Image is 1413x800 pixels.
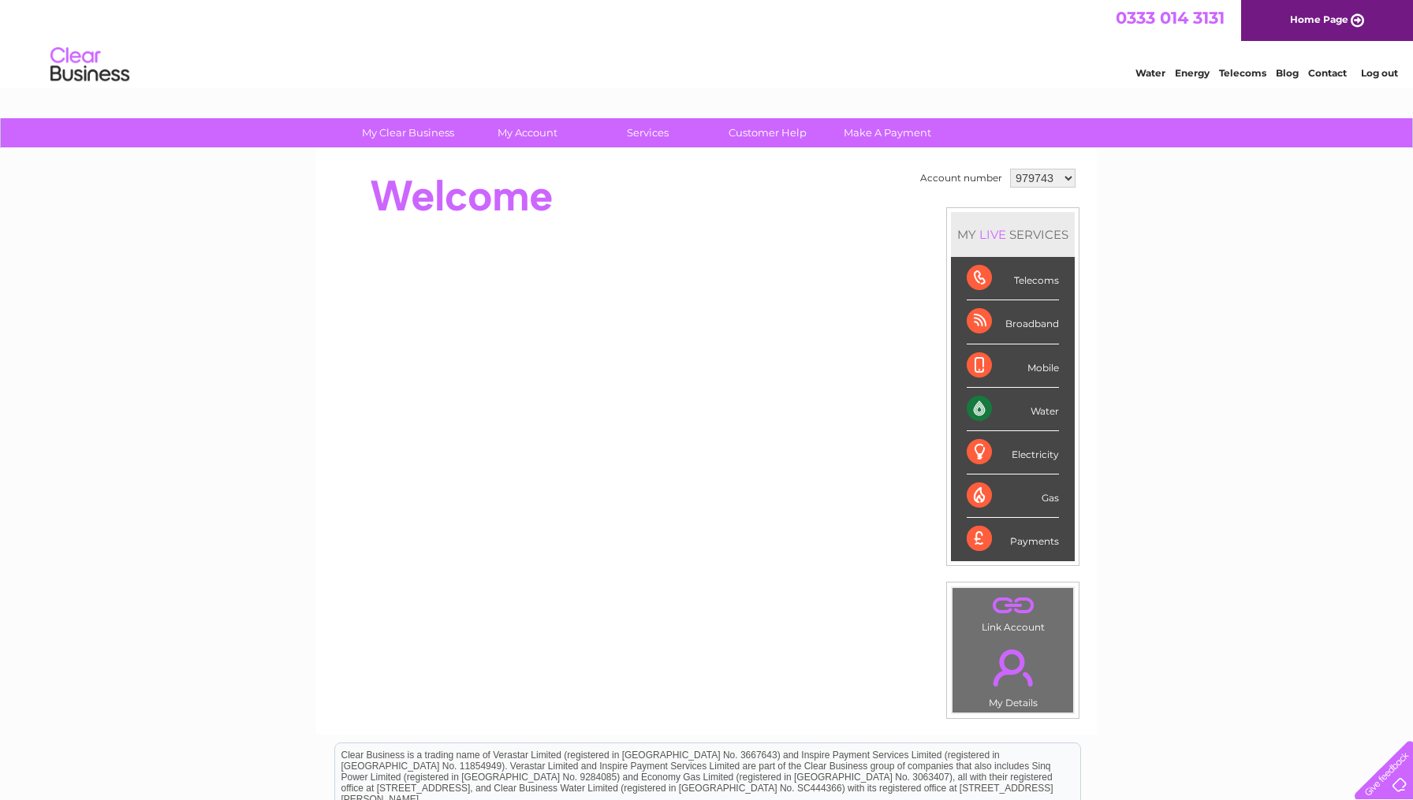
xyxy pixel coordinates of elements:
[463,118,593,147] a: My Account
[967,431,1059,474] div: Electricity
[343,118,473,147] a: My Clear Business
[583,118,713,147] a: Services
[967,300,1059,344] div: Broadband
[976,227,1009,242] div: LIVE
[916,165,1006,192] td: Account number
[1276,67,1299,79] a: Blog
[335,9,1080,76] div: Clear Business is a trading name of Verastar Limited (registered in [GEOGRAPHIC_DATA] No. 3667643...
[956,640,1069,695] a: .
[967,388,1059,431] div: Water
[1175,67,1210,79] a: Energy
[1361,67,1398,79] a: Log out
[1308,67,1347,79] a: Contact
[50,41,130,89] img: logo.png
[952,636,1074,713] td: My Details
[952,587,1074,637] td: Link Account
[967,257,1059,300] div: Telecoms
[703,118,833,147] a: Customer Help
[1135,67,1165,79] a: Water
[951,212,1075,257] div: MY SERVICES
[956,592,1069,620] a: .
[967,518,1059,560] div: Payments
[967,474,1059,518] div: Gas
[1116,8,1225,28] a: 0333 014 3131
[1219,67,1266,79] a: Telecoms
[967,344,1059,388] div: Mobile
[822,118,953,147] a: Make A Payment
